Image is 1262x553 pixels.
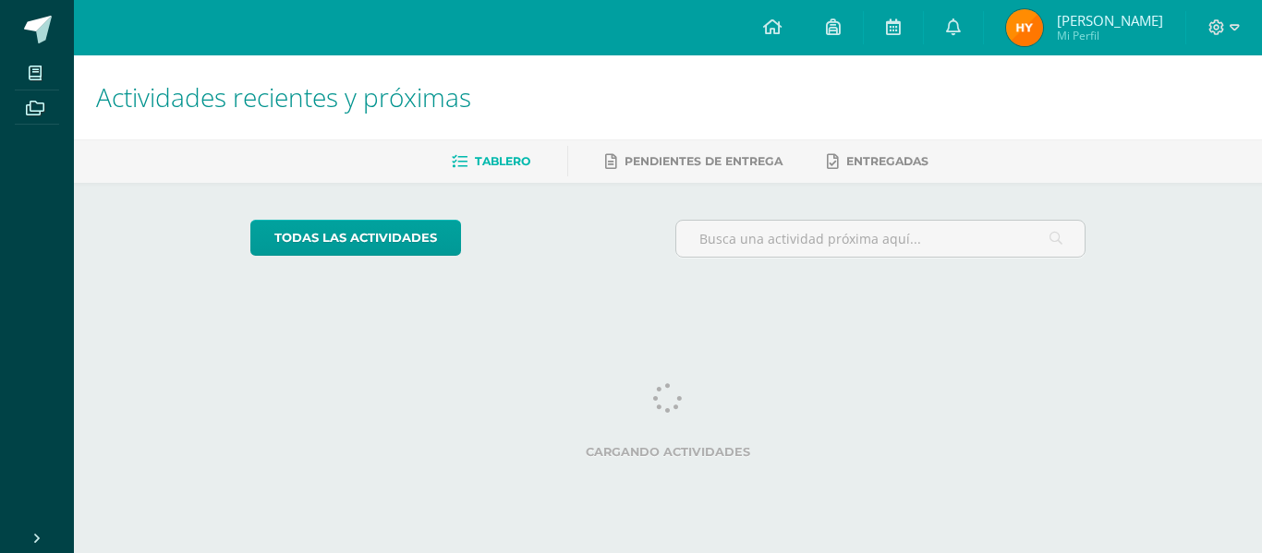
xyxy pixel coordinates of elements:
[1057,28,1163,43] span: Mi Perfil
[827,147,928,176] a: Entregadas
[250,445,1086,459] label: Cargando actividades
[250,220,461,256] a: todas las Actividades
[1006,9,1043,46] img: b7479d797a61124a56716a0934ae5a13.png
[96,79,471,114] span: Actividades recientes y próximas
[605,147,783,176] a: Pendientes de entrega
[452,147,530,176] a: Tablero
[1057,11,1163,30] span: [PERSON_NAME]
[676,221,1086,257] input: Busca una actividad próxima aquí...
[846,154,928,168] span: Entregadas
[475,154,530,168] span: Tablero
[625,154,783,168] span: Pendientes de entrega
